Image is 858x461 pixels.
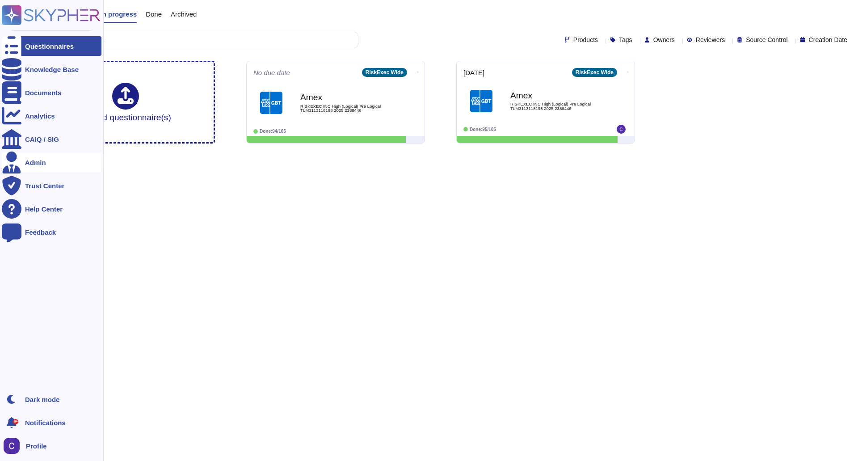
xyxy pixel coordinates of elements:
[25,159,46,166] div: Admin
[25,206,63,212] div: Help Center
[260,92,282,114] img: Logo
[2,129,101,149] a: CAIQ / SIG
[171,11,197,17] span: Archived
[300,93,390,102] b: Amex
[146,11,162,17] span: Done
[2,106,101,126] a: Analytics
[463,69,484,76] span: [DATE]
[25,182,64,189] div: Trust Center
[470,127,496,132] span: Done: 95/105
[572,68,617,77] div: RiskExec Wide
[653,37,675,43] span: Owners
[253,69,290,76] span: No due date
[2,36,101,56] a: Questionnaires
[26,443,47,449] span: Profile
[25,113,55,119] div: Analytics
[510,91,600,100] b: Amex
[25,66,79,73] div: Knowledge Base
[470,90,492,112] img: Logo
[619,37,632,43] span: Tags
[13,419,18,424] div: 9+
[25,419,66,426] span: Notifications
[696,37,725,43] span: Reviewers
[2,176,101,195] a: Trust Center
[2,59,101,79] a: Knowledge Base
[100,11,137,17] span: In progress
[25,89,62,96] div: Documents
[510,102,600,110] span: RISKEXEC INC High (Logical) Pre Logical TLM3113118198 2025 2388446
[617,125,626,134] img: user
[2,222,101,242] a: Feedback
[809,37,847,43] span: Creation Date
[2,436,26,456] button: user
[746,37,787,43] span: Source Control
[4,438,20,454] img: user
[25,136,59,143] div: CAIQ / SIG
[573,37,598,43] span: Products
[362,68,407,77] div: RiskExec Wide
[25,43,74,50] div: Questionnaires
[25,396,60,403] div: Dark mode
[260,129,286,134] span: Done: 94/105
[25,229,56,236] div: Feedback
[300,104,390,113] span: RISKEXEC INC High (Logical) Pre Logical TLM3113118198 2025 2388446
[2,83,101,102] a: Documents
[80,83,171,122] div: Upload questionnaire(s)
[35,32,358,48] input: Search by keywords
[2,199,101,219] a: Help Center
[2,152,101,172] a: Admin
